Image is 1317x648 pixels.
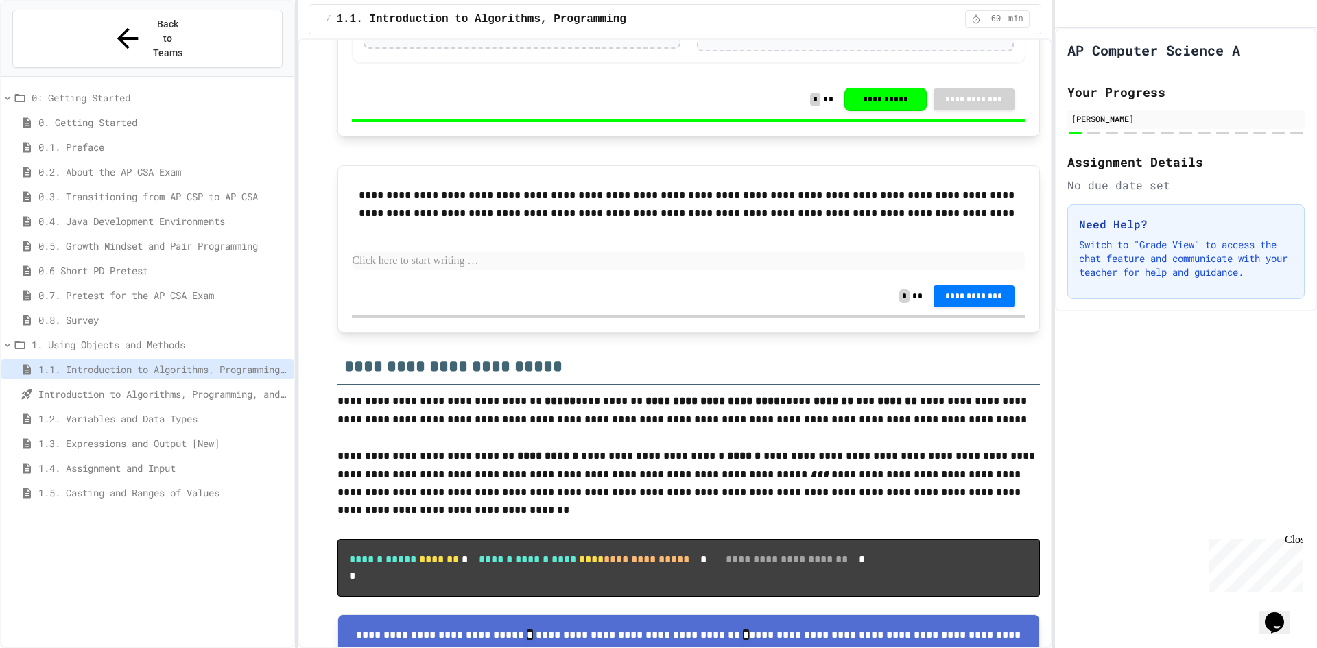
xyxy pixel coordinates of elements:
span: 0.3. Transitioning from AP CSP to AP CSA [38,189,288,204]
span: 0.1. Preface [38,140,288,154]
span: 1.1. Introduction to Algorithms, Programming, and Compilers [336,11,725,27]
h1: AP Computer Science A [1067,40,1240,60]
span: 60 [985,14,1007,25]
span: 0. Getting Started [38,115,288,130]
span: 1.2. Variables and Data Types [38,411,288,426]
span: Introduction to Algorithms, Programming, and Compilers [38,387,288,401]
h2: Assignment Details [1067,152,1305,171]
iframe: chat widget [1203,533,1303,592]
button: Back to Teams [12,10,283,68]
span: 0.5. Growth Mindset and Pair Programming [38,239,288,253]
span: 0.4. Java Development Environments [38,214,288,228]
span: / [326,14,331,25]
span: 0.7. Pretest for the AP CSA Exam [38,288,288,302]
div: [PERSON_NAME] [1071,112,1301,125]
div: Chat with us now!Close [5,5,95,87]
h2: Your Progress [1067,82,1305,101]
iframe: chat widget [1259,593,1303,634]
span: 1.5. Casting and Ranges of Values [38,485,288,500]
span: min [1008,14,1023,25]
span: 0.8. Survey [38,313,288,327]
p: Switch to "Grade View" to access the chat feature and communicate with your teacher for help and ... [1079,238,1293,279]
span: 1. Using Objects and Methods [32,337,288,352]
span: 1.1. Introduction to Algorithms, Programming, and Compilers [38,362,288,376]
div: No due date set [1067,177,1305,193]
span: 0.2. About the AP CSA Exam [38,165,288,179]
span: 1.3. Expressions and Output [New] [38,436,288,451]
span: 0.6 Short PD Pretest [38,263,288,278]
span: 1.4. Assignment and Input [38,461,288,475]
span: Back to Teams [152,17,184,60]
span: 0: Getting Started [32,91,288,105]
h3: Need Help? [1079,216,1293,232]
